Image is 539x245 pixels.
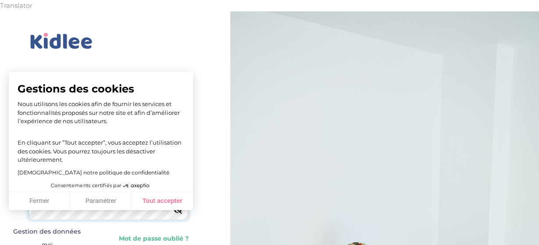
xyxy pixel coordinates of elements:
[29,71,189,83] h3: Content de vous revoir 👋
[70,192,132,210] button: Paramétrer
[46,180,155,192] button: Consentements certifiés par
[18,82,184,96] span: Gestions des cookies
[18,169,169,176] a: [DEMOGRAPHIC_DATA] notre politique de confidentialité
[18,130,184,164] p: En cliquant sur ”Tout accepter”, vous acceptez l’utilisation des cookies. Vous pourrez toujours l...
[29,31,94,51] img: logo_kidlee_bleu
[13,228,81,236] span: Gestion des données
[115,234,188,243] a: Mot de passe oublié ?
[51,183,121,188] span: Consentements certifiés par
[8,223,86,241] button: Fermer le widget sans consentement
[132,192,193,210] button: Tout accepter
[9,192,70,210] button: Fermer
[18,100,184,126] p: Nous utilisons les cookies afin de fournir les services et fonctionnalités proposés sur notre sit...
[123,173,149,199] svg: Axeptio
